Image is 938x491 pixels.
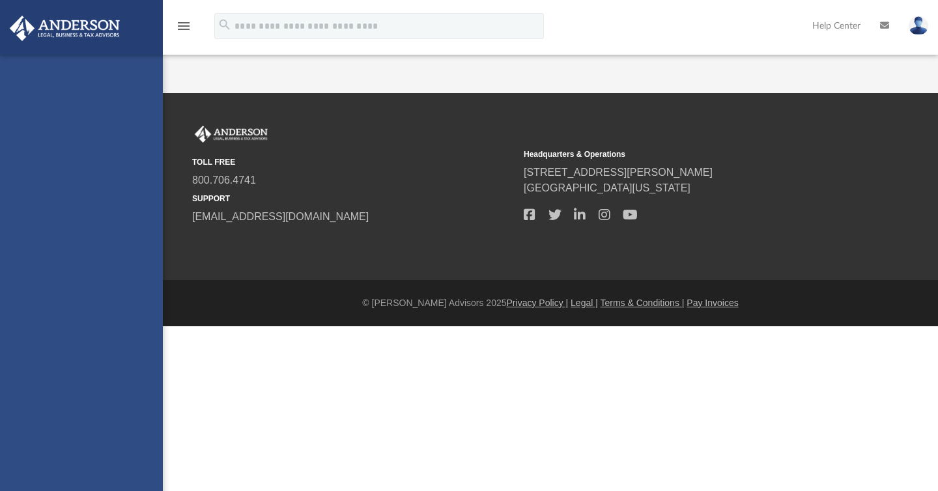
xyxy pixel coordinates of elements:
a: menu [176,25,192,34]
a: Pay Invoices [687,298,738,308]
a: [EMAIL_ADDRESS][DOMAIN_NAME] [192,211,369,222]
small: SUPPORT [192,193,515,204]
a: [GEOGRAPHIC_DATA][US_STATE] [524,182,690,193]
img: Anderson Advisors Platinum Portal [192,126,270,143]
img: User Pic [909,16,928,35]
div: © [PERSON_NAME] Advisors 2025 [163,296,938,310]
small: Headquarters & Operations [524,148,846,160]
i: search [218,18,232,32]
img: Anderson Advisors Platinum Portal [6,16,124,41]
a: [STREET_ADDRESS][PERSON_NAME] [524,167,713,178]
i: menu [176,18,192,34]
a: 800.706.4741 [192,175,256,186]
a: Privacy Policy | [507,298,569,308]
a: Legal | [571,298,598,308]
small: TOLL FREE [192,156,515,168]
a: Terms & Conditions | [601,298,685,308]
